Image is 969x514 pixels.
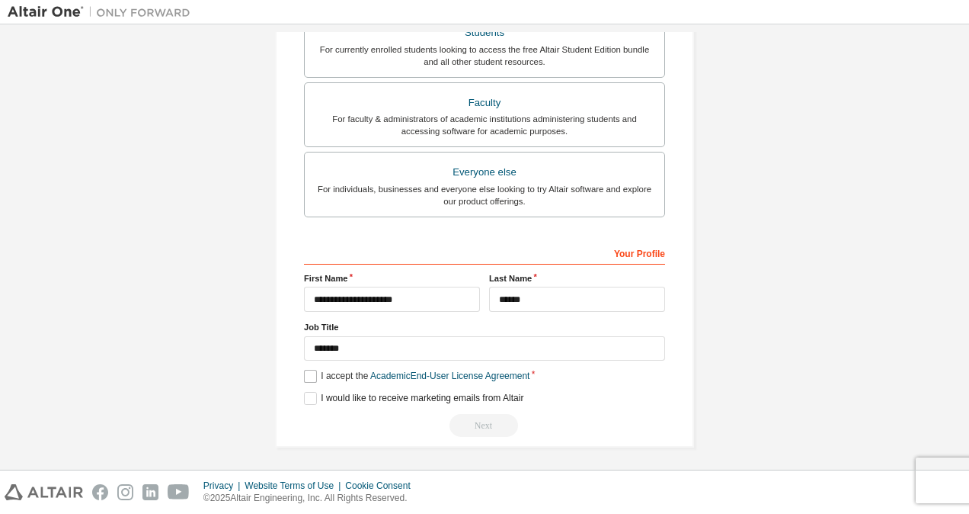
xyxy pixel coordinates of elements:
label: I would like to receive marketing emails from Altair [304,392,523,405]
div: Your Profile [304,240,665,265]
img: youtube.svg [168,484,190,500]
div: Website Terms of Use [245,480,345,492]
img: instagram.svg [117,484,133,500]
label: Job Title [304,321,665,333]
div: For currently enrolled students looking to access the free Altair Student Edition bundle and all ... [314,43,655,68]
img: facebook.svg [92,484,108,500]
a: Academic End-User License Agreement [370,371,529,381]
div: Faculty [314,92,655,114]
label: First Name [304,272,480,284]
div: Students [314,22,655,43]
label: I accept the [304,370,529,383]
div: Privacy [203,480,245,492]
p: © 2025 Altair Engineering, Inc. All Rights Reserved. [203,492,420,505]
div: For faculty & administrators of academic institutions administering students and accessing softwa... [314,113,655,137]
img: Altair One [8,5,198,20]
img: linkedin.svg [142,484,158,500]
label: Last Name [489,272,665,284]
div: Everyone else [314,162,655,183]
div: Cookie Consent [345,480,419,492]
img: altair_logo.svg [5,484,83,500]
div: For individuals, businesses and everyone else looking to try Altair software and explore our prod... [314,183,655,207]
div: Read and acccept EULA to continue [304,414,665,437]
